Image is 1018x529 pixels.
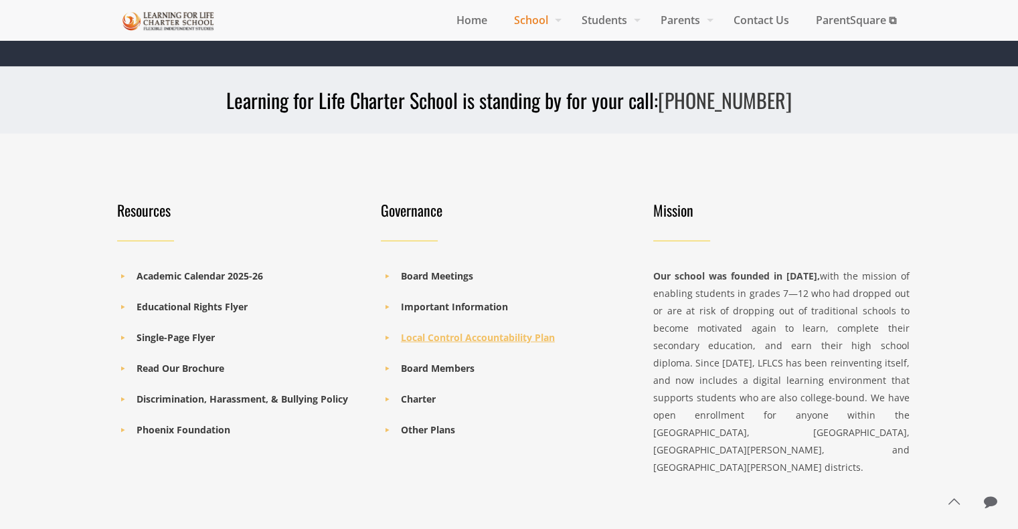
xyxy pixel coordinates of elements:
a: [PHONE_NUMBER] [658,85,792,115]
span: Contact Us [720,10,802,30]
a: Board Members [401,362,475,375]
h4: Governance [381,201,629,219]
strong: Our school was founded in [DATE], [653,270,820,282]
a: Important Information [401,300,508,313]
span: School [501,10,568,30]
span: ParentSquare ⧉ [802,10,910,30]
span: Parents [647,10,720,30]
div: with the mission of enabling students in grades 7—12 who had dropped out or are at risk of droppi... [653,268,910,476]
a: Single-Page Flyer [137,331,215,344]
span: Home [443,10,501,30]
a: Back to top icon [940,488,968,516]
a: Academic Calendar 2025-26 [137,270,263,282]
a: Read Our Brochure [137,362,224,375]
h4: Resources [117,201,365,219]
a: Educational Rights Flyer [137,300,248,313]
a: Other Plans [401,423,455,436]
a: Discrimination, Harassment, & Bullying Policy [137,393,348,405]
img: Important Information [122,9,215,33]
a: Charter [401,393,436,405]
a: Board Meetings [401,270,473,282]
span: Students [568,10,647,30]
h3: Learning for Life Charter School is standing by for your call: [109,87,910,114]
a: Phoenix Foundation [137,423,230,436]
h4: Mission [653,201,910,219]
a: Local Control Accountability Plan [401,331,555,344]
